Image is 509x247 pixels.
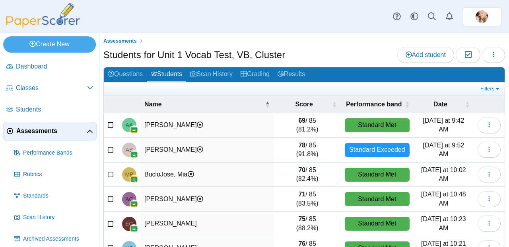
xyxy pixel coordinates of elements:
[11,186,97,206] a: Standards
[345,217,410,231] div: Standard Met
[130,175,138,183] img: googleClassroom-logo.png
[298,117,305,124] b: 69
[3,3,83,27] img: PaperScorer
[16,127,87,135] span: Assessments
[23,171,93,178] span: Rubrics
[278,100,330,109] span: Score
[130,151,138,159] img: googleClassroom-logo.png
[126,147,133,153] span: Andrew Britton
[11,208,97,227] a: Scan History
[147,67,186,82] a: Students
[140,113,274,138] td: [PERSON_NAME]
[274,138,340,163] td: / 85 (91.8%)
[345,192,410,206] div: Standard Met
[476,10,488,23] span: Rachelle Friberg
[3,36,96,52] a: Create New
[125,172,134,177] span: Mia BucioJose
[186,67,237,82] a: Scan History
[476,10,488,23] img: ps.HV3yfmwQcamTYksb
[345,168,410,182] div: Standard Met
[345,100,403,109] span: Performance band
[103,48,285,62] h1: Students for Unit 1 Vocab Test, VB, Cluster
[130,200,138,208] img: googleClassroom-logo.png
[3,57,97,76] a: Dashboard
[140,138,274,163] td: [PERSON_NAME]
[274,113,340,138] td: / 85 (81.2%)
[465,100,470,108] span: Date : Activate to sort
[16,62,93,71] span: Dashboard
[298,216,305,222] b: 75
[23,192,93,200] span: Standards
[397,47,454,63] a: Add student
[23,235,93,243] span: Archived Assessments
[140,163,274,187] td: BucioJose, Mia
[298,142,305,149] b: 78
[423,117,464,133] time: Sep 18, 2025 at 9:42 AM
[462,7,502,26] a: ps.HV3yfmwQcamTYksb
[405,100,410,108] span: Performance band : Activate to sort
[237,67,274,82] a: Grading
[274,187,340,212] td: / 85 (83.5%)
[144,100,263,109] span: Name
[298,240,305,247] b: 76
[140,187,274,212] td: [PERSON_NAME]
[130,225,138,233] img: googleClassroom-logo.png
[125,196,133,202] span: Alissa Chun
[23,149,93,157] span: Performance Bands
[3,100,97,120] a: Students
[441,8,458,25] a: Alerts
[11,165,97,184] a: Rubrics
[298,191,305,198] b: 71
[421,191,466,206] time: Sep 18, 2025 at 10:48 AM
[125,221,133,227] span: Elise Gaudreau
[274,163,340,187] td: / 85 (82.4%)
[101,36,139,46] a: Assessments
[11,143,97,163] a: Performance Bands
[345,143,410,157] div: Standard Exceeded
[345,118,410,132] div: Standard Met
[265,100,270,108] span: Name : Activate to invert sorting
[421,216,466,231] time: Sep 18, 2025 at 10:23 AM
[298,167,305,173] b: 70
[478,85,503,93] a: Filters
[3,122,97,141] a: Assessments
[130,126,138,134] img: googleClassroom-logo.png
[104,67,147,82] a: Questions
[418,100,463,109] span: Date
[16,84,87,92] span: Classes
[274,67,309,82] a: Results
[332,100,337,108] span: Score : Activate to sort
[23,214,93,222] span: Scan History
[274,212,340,236] td: / 85 (88.2%)
[3,22,83,29] a: PaperScorer
[423,142,464,157] time: Sep 18, 2025 at 9:52 AM
[126,122,133,128] span: Alejandro Aviles
[3,79,97,98] a: Classes
[16,105,93,114] span: Students
[421,167,466,182] time: Sep 18, 2025 at 10:02 AM
[140,212,274,236] td: [PERSON_NAME]
[103,38,137,44] span: Assessments
[406,51,446,58] span: Add student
